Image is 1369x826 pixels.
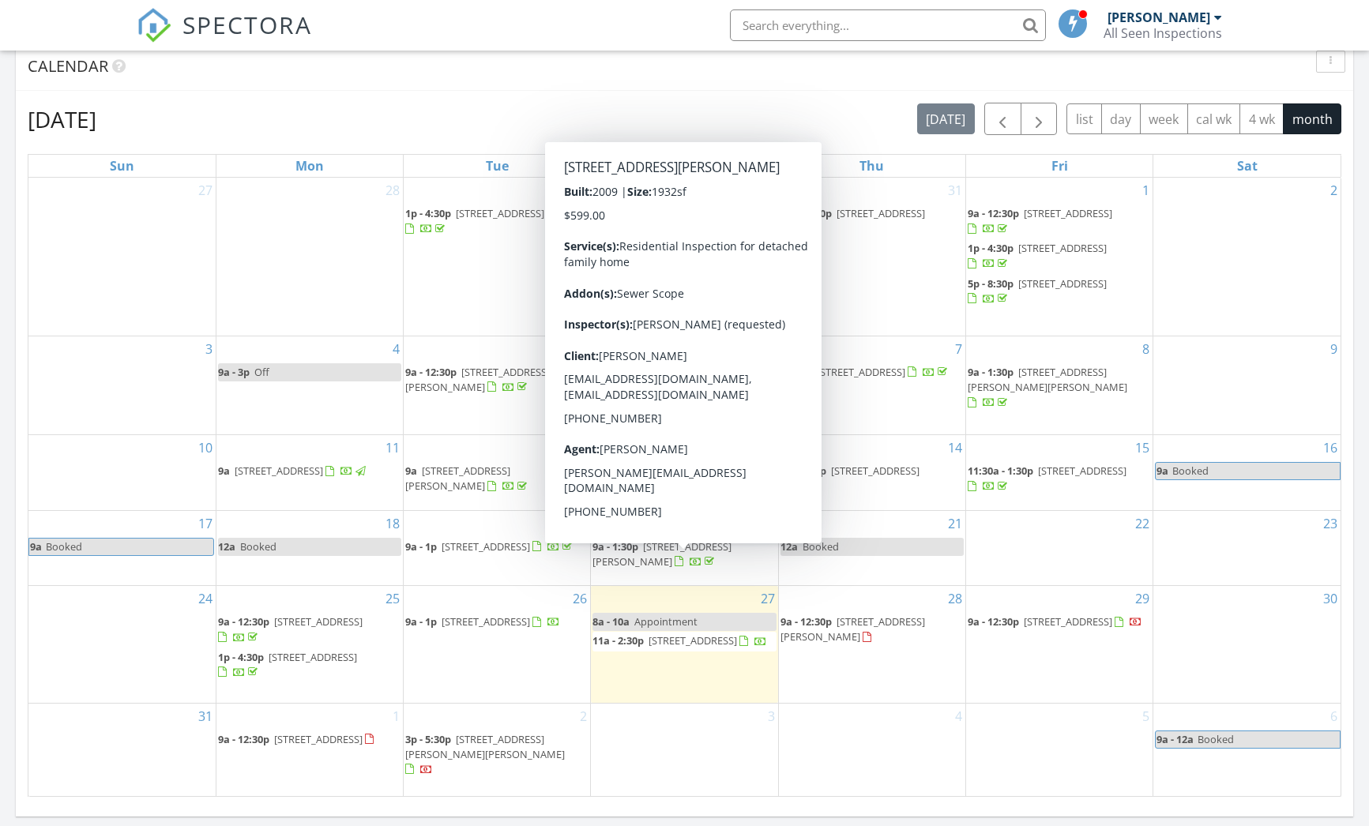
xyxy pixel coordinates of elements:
td: Go to August 10, 2025 [28,435,216,511]
span: [STREET_ADDRESS][PERSON_NAME] [592,464,732,493]
span: 3p - 5:30p [405,732,451,746]
a: Go to August 2, 2025 [1327,178,1341,203]
a: Go to July 31, 2025 [945,178,965,203]
span: [STREET_ADDRESS] [649,633,737,648]
span: [STREET_ADDRESS][PERSON_NAME] [592,385,717,414]
span: [STREET_ADDRESS] [1018,241,1107,255]
a: 9a - 1:30p [STREET_ADDRESS][PERSON_NAME] [592,538,776,572]
a: Go to August 17, 2025 [195,511,216,536]
span: 11:30a - 1:30p [968,464,1033,478]
span: 9a - 1:30p [592,539,638,554]
span: 9a - 1:30p [968,365,1014,379]
button: [DATE] [917,103,975,134]
a: 9a - 1:30p [STREET_ADDRESS] [780,462,964,496]
img: The Best Home Inspection Software - Spectora [137,8,171,43]
span: [STREET_ADDRESS][PERSON_NAME][PERSON_NAME] [968,365,1127,394]
span: 5p - 8p [592,385,624,399]
span: 12a [780,539,798,554]
td: Go to August 7, 2025 [778,336,965,434]
a: 9a - 12:30p [STREET_ADDRESS] [968,613,1151,632]
a: Go to September 5, 2025 [1139,704,1153,729]
button: cal wk [1187,103,1241,134]
a: 9a - 1p [STREET_ADDRESS] [405,539,575,554]
span: 9a - 2p [592,365,624,379]
a: 5p - 8p [STREET_ADDRESS][PERSON_NAME] [592,385,717,414]
a: Go to August 24, 2025 [195,586,216,611]
button: Previous month [984,103,1021,135]
a: 1p - 4:30p [STREET_ADDRESS] [968,239,1151,273]
a: SPECTORA [137,21,312,54]
td: Go to August 22, 2025 [965,510,1153,586]
a: 9a - 2p [STREET_ADDRESS] [592,363,776,382]
a: Go to August 31, 2025 [195,704,216,729]
td: Go to July 30, 2025 [591,178,778,336]
a: 9a - 1:30p [STREET_ADDRESS][PERSON_NAME] [592,462,776,496]
span: [STREET_ADDRESS][PERSON_NAME] [592,539,732,569]
td: Go to August 26, 2025 [404,586,591,703]
a: 9a - 1p [STREET_ADDRESS] [405,613,589,632]
td: Go to August 2, 2025 [1153,178,1341,336]
a: 1p - 4:30p [STREET_ADDRESS] [218,648,401,682]
td: Go to August 25, 2025 [216,586,403,703]
span: 9a [1156,463,1169,479]
span: [STREET_ADDRESS][PERSON_NAME] [405,464,510,493]
button: list [1066,103,1102,134]
a: 5p - 8:30p [STREET_ADDRESS] [968,275,1151,309]
td: Go to July 31, 2025 [778,178,965,336]
td: Go to August 28, 2025 [778,586,965,703]
td: Go to August 16, 2025 [1153,435,1341,511]
a: Go to August 27, 2025 [758,586,778,611]
span: 9a - 1:30p [780,464,826,478]
td: Go to August 17, 2025 [28,510,216,586]
span: [STREET_ADDRESS][PERSON_NAME] [780,614,925,644]
span: 9a - 12:30p [780,614,832,629]
a: Go to August 3, 2025 [202,336,216,362]
a: 9a [STREET_ADDRESS] [218,464,368,478]
a: 1p - 4:30p [STREET_ADDRESS] [405,206,544,235]
a: 5p - 8p [STREET_ADDRESS][PERSON_NAME] [592,383,776,417]
td: Go to August 21, 2025 [778,510,965,586]
td: Go to September 4, 2025 [778,703,965,796]
a: Go to August 30, 2025 [1320,586,1341,611]
div: [PERSON_NAME] [1108,9,1210,25]
td: Go to August 20, 2025 [591,510,778,586]
span: 8a - 10a [592,614,630,629]
td: Go to August 14, 2025 [778,435,965,511]
span: [STREET_ADDRESS] [269,650,357,664]
td: Go to August 1, 2025 [965,178,1153,336]
a: 9a - 12:30p [STREET_ADDRESS][PERSON_NAME] [780,613,964,647]
span: Calendar [28,55,108,77]
span: 9a - 1:30p [592,464,638,478]
span: 5p - 8:30p [968,276,1014,291]
a: 9a - 1p [STREET_ADDRESS] [780,363,964,382]
td: Go to August 27, 2025 [591,586,778,703]
a: 9a - 1:30p [STREET_ADDRESS][PERSON_NAME][PERSON_NAME] [968,365,1127,409]
span: Off [254,365,269,379]
a: Go to August 10, 2025 [195,435,216,460]
span: [STREET_ADDRESS] [1024,614,1112,629]
a: Friday [1048,155,1071,177]
td: Go to July 29, 2025 [404,178,591,336]
span: 11a - 2:30p [592,633,644,648]
span: 9a - 12:30p [780,206,832,220]
span: 9a - 12a [1156,731,1194,748]
td: Go to August 15, 2025 [965,435,1153,511]
a: 9a - 12:30p [STREET_ADDRESS] [218,614,363,644]
a: 9a - 12:30p [STREET_ADDRESS] [218,732,378,746]
td: Go to August 8, 2025 [965,336,1153,434]
span: 9a - 1p [780,365,812,379]
a: Go to August 4, 2025 [389,336,403,362]
a: 9a - 1p [STREET_ADDRESS] [780,365,950,379]
a: 9a - 12:30p [STREET_ADDRESS] [968,614,1142,629]
td: Go to August 13, 2025 [591,435,778,511]
a: Go to August 15, 2025 [1132,435,1153,460]
span: [STREET_ADDRESS] [817,365,905,379]
a: Go to August 18, 2025 [382,511,403,536]
span: [STREET_ADDRESS] [831,464,920,478]
td: Go to September 2, 2025 [404,703,591,796]
span: 9a - 1p [405,614,437,629]
a: Go to August 12, 2025 [570,435,590,460]
a: 9a - 1p [STREET_ADDRESS] [405,614,560,629]
td: Go to August 31, 2025 [28,703,216,796]
td: Go to July 27, 2025 [28,178,216,336]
